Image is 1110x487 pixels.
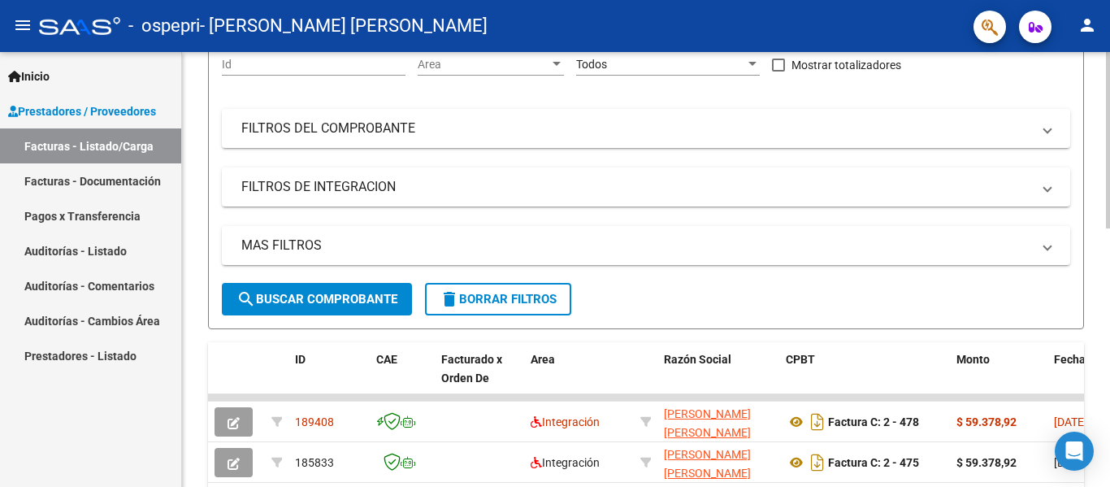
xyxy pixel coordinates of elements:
div: 27236105194 [664,405,773,439]
datatable-header-cell: Razón Social [657,342,779,414]
button: Borrar Filtros [425,283,571,315]
i: Descargar documento [807,409,828,435]
span: Todos [576,58,607,71]
span: Integración [531,415,600,428]
span: ID [295,353,306,366]
div: Open Intercom Messenger [1055,432,1094,471]
span: Razón Social [664,353,731,366]
span: [DATE] [1054,456,1087,469]
span: - [PERSON_NAME] [PERSON_NAME] [200,8,488,44]
datatable-header-cell: CAE [370,342,435,414]
span: Area [418,58,549,72]
mat-icon: delete [440,289,459,309]
strong: Factura C: 2 - 475 [828,456,919,469]
span: Mostrar totalizadores [791,55,901,75]
span: [PERSON_NAME] [PERSON_NAME] [664,448,751,480]
span: 189408 [295,415,334,428]
button: Buscar Comprobante [222,283,412,315]
mat-expansion-panel-header: FILTROS DEL COMPROBANTE [222,109,1070,148]
strong: $ 59.378,92 [956,456,1017,469]
datatable-header-cell: ID [288,342,370,414]
i: Descargar documento [807,450,828,476]
span: Monto [956,353,990,366]
span: - ospepri [128,8,200,44]
strong: $ 59.378,92 [956,415,1017,428]
span: Integración [531,456,600,469]
strong: Factura C: 2 - 478 [828,415,919,428]
datatable-header-cell: Area [524,342,634,414]
mat-expansion-panel-header: MAS FILTROS [222,226,1070,265]
mat-panel-title: FILTROS DEL COMPROBANTE [241,120,1031,137]
span: Prestadores / Proveedores [8,102,156,120]
mat-icon: search [236,289,256,309]
span: [DATE] [1054,415,1087,428]
span: Borrar Filtros [440,292,557,307]
datatable-header-cell: CPBT [779,342,950,414]
span: CAE [376,353,397,366]
span: Inicio [8,67,50,85]
span: Area [531,353,555,366]
datatable-header-cell: Monto [950,342,1047,414]
mat-panel-title: MAS FILTROS [241,237,1031,254]
span: 185833 [295,456,334,469]
div: 27236105194 [664,446,773,480]
span: Buscar Comprobante [236,292,397,307]
mat-expansion-panel-header: FILTROS DE INTEGRACION [222,167,1070,207]
datatable-header-cell: Facturado x Orden De [435,342,524,414]
span: CPBT [786,353,815,366]
mat-icon: menu [13,15,33,35]
span: Facturado x Orden De [441,353,502,385]
span: [PERSON_NAME] [PERSON_NAME] [664,407,751,439]
mat-panel-title: FILTROS DE INTEGRACION [241,178,1031,196]
mat-icon: person [1077,15,1097,35]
